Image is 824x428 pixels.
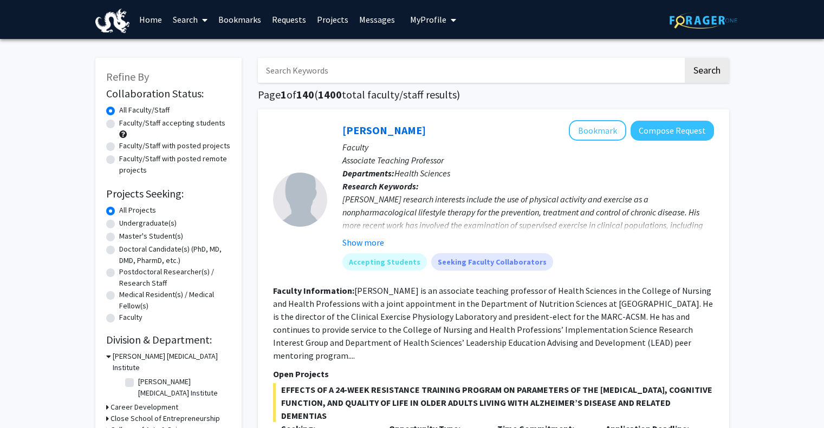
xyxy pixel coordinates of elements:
a: Search [167,1,213,38]
a: Requests [267,1,312,38]
label: Faculty/Staff with posted remote projects [119,153,231,176]
a: Home [134,1,167,38]
label: Medical Resident(s) / Medical Fellow(s) [119,289,231,312]
label: Master's Student(s) [119,231,183,242]
fg-read-more: [PERSON_NAME] is an associate teaching professor of Health Sciences in the College of Nursing and... [273,285,713,361]
button: Search [685,58,729,83]
span: 1 [281,88,287,101]
img: ForagerOne Logo [670,12,737,29]
a: [PERSON_NAME] [342,123,426,137]
span: My Profile [410,14,446,25]
button: Compose Request to Michael Bruneau [631,121,714,141]
h2: Projects Seeking: [106,187,231,200]
b: Faculty Information: [273,285,354,296]
label: Undergraduate(s) [119,218,177,229]
mat-chip: Accepting Students [342,253,427,271]
h3: [PERSON_NAME] [MEDICAL_DATA] Institute [113,351,231,373]
label: [PERSON_NAME] [MEDICAL_DATA] Institute [138,376,228,399]
h3: Career Development [111,401,178,413]
h2: Collaboration Status: [106,87,231,100]
b: Departments: [342,168,394,179]
label: All Faculty/Staff [119,104,170,116]
mat-chip: Seeking Faculty Collaborators [431,253,553,271]
a: Messages [354,1,400,38]
b: Research Keywords: [342,181,419,192]
p: Faculty [342,141,714,154]
label: Doctoral Candidate(s) (PhD, MD, DMD, PharmD, etc.) [119,243,231,266]
h1: Page of ( total faculty/staff results) [258,88,729,101]
a: Bookmarks [213,1,267,38]
label: All Projects [119,205,156,216]
h3: Close School of Entrepreneurship [111,413,220,424]
p: Associate Teaching Professor [342,154,714,167]
span: 140 [296,88,314,101]
input: Search Keywords [258,58,683,83]
span: Health Sciences [394,168,450,179]
span: 1400 [318,88,342,101]
p: Open Projects [273,367,714,380]
a: Projects [312,1,354,38]
button: Show more [342,236,384,249]
button: Add Michael Bruneau to Bookmarks [569,120,626,141]
label: Faculty [119,312,142,323]
label: Faculty/Staff accepting students [119,117,225,129]
div: [PERSON_NAME] research interests include the use of physical activity and exercise as a nonpharma... [342,193,714,284]
span: EFFECTS OF A 24-WEEK RESISTANCE TRAINING PROGRAM ON PARAMETERS OF THE [MEDICAL_DATA], COGNITIVE F... [273,383,714,422]
span: Refine By [106,70,149,83]
label: Faculty/Staff with posted projects [119,140,230,152]
img: Drexel University Logo [95,9,130,33]
label: Postdoctoral Researcher(s) / Research Staff [119,266,231,289]
h2: Division & Department: [106,333,231,346]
